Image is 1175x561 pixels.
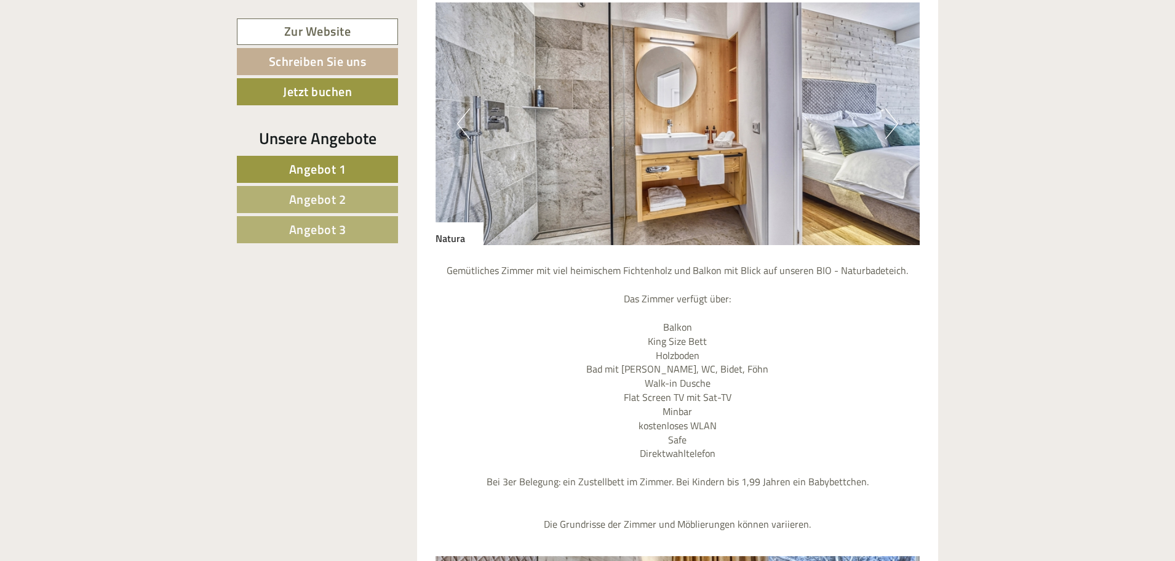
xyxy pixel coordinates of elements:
[436,222,484,246] div: Natura
[436,2,920,245] img: image
[9,33,196,71] div: Guten Tag, wie können wir Ihnen helfen?
[289,159,346,179] span: Angebot 1
[457,108,470,139] button: Previous
[237,48,398,75] a: Schreiben Sie uns
[18,60,190,68] small: 12:49
[237,18,398,45] a: Zur Website
[237,78,398,105] a: Jetzt buchen
[18,36,190,46] div: [GEOGRAPHIC_DATA]
[237,127,398,150] div: Unsere Angebote
[289,190,346,209] span: Angebot 2
[885,108,898,139] button: Next
[289,220,346,239] span: Angebot 3
[436,264,920,531] p: Gemütliches Zimmer mit viel heimischem Fichtenholz und Balkon mit Blick auf unseren BIO - Naturba...
[221,9,264,30] div: [DATE]
[405,319,485,346] button: Senden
